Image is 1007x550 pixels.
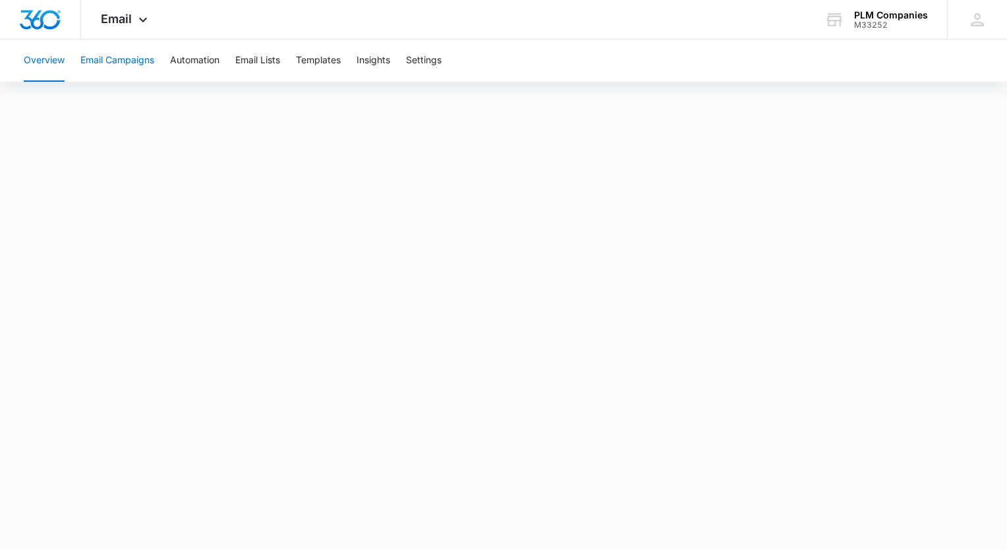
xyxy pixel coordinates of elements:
[170,40,219,82] button: Automation
[296,40,341,82] button: Templates
[101,12,132,26] span: Email
[24,40,65,82] button: Overview
[406,40,442,82] button: Settings
[80,40,154,82] button: Email Campaigns
[854,20,928,30] div: account id
[357,40,390,82] button: Insights
[854,10,928,20] div: account name
[235,40,280,82] button: Email Lists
